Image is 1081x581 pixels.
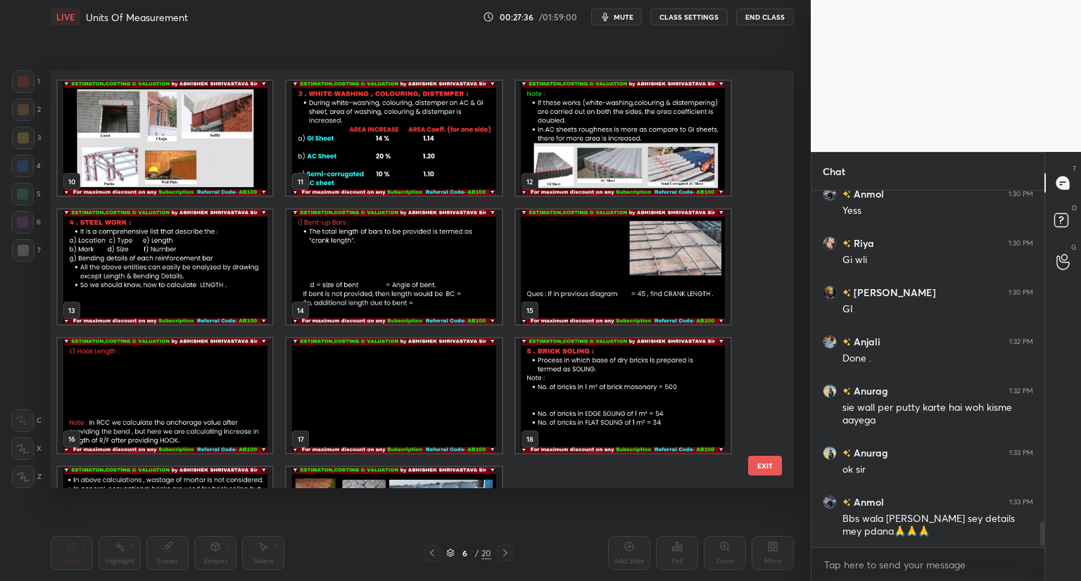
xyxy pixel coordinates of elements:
[286,81,501,196] img: 1759736240F8EAFN.pdf
[58,81,272,196] img: 1759736240F8EAFN.pdf
[748,456,782,475] button: EXIT
[51,8,80,25] div: LIVE
[591,8,642,25] button: mute
[12,466,42,488] div: Z
[811,153,856,190] p: Chat
[12,239,41,262] div: 7
[823,335,837,349] img: f1124f5110f047a9b143534817469acb.jpg
[842,253,1033,267] div: Gi wli
[851,285,936,300] h6: [PERSON_NAME]
[1009,190,1033,198] div: 1:30 PM
[1009,449,1033,457] div: 1:33 PM
[474,549,479,557] div: /
[1071,242,1077,253] p: G
[1009,288,1033,297] div: 1:30 PM
[842,512,1033,539] div: Bbs wala [PERSON_NAME] sey details mey pdana🙏🙏🙏
[851,236,874,250] h6: Riya
[736,8,794,25] button: End Class
[842,499,851,506] img: no-rating-badge.077c3623.svg
[1009,387,1033,395] div: 1:32 PM
[842,289,851,297] img: no-rating-badge.077c3623.svg
[516,210,731,324] img: 1759736240F8EAFN.pdf
[842,401,1033,428] div: sie wall per putty karte hai woh kisme aayega
[851,334,880,349] h6: Anjali
[1009,498,1033,506] div: 1:33 PM
[851,445,888,460] h6: Anurag
[842,204,1033,218] div: Yess
[286,338,501,453] img: 1759736240F8EAFN.pdf
[842,352,1033,366] div: Done .
[842,338,851,346] img: no-rating-badge.077c3623.svg
[516,338,731,453] img: 1759736240F8EAFN.pdf
[1009,239,1033,248] div: 1:30 PM
[51,70,769,488] div: grid
[58,338,272,453] img: 1759736240F8EAFN.pdf
[516,81,731,196] img: 1759736240F8EAFN.pdf
[1009,338,1033,346] div: 1:32 PM
[842,449,851,457] img: no-rating-badge.077c3623.svg
[842,463,1033,477] div: ok sir
[481,547,491,559] div: 20
[11,409,42,432] div: C
[851,186,884,201] h6: Anmol
[650,8,728,25] button: CLASS SETTINGS
[842,191,851,198] img: no-rating-badge.077c3623.svg
[58,210,272,324] img: 1759736240F8EAFN.pdf
[851,383,888,398] h6: Anurag
[11,155,41,177] div: 4
[11,211,41,234] div: 6
[1072,203,1077,213] p: D
[842,302,1033,317] div: GI
[86,11,188,24] h4: Units Of Measurement
[823,384,837,398] img: b9eb6263dd734dca820a5d2be3058b6d.jpg
[823,187,837,201] img: 7ec193f5cef3489bb98752ae1f92c799.jpg
[12,98,41,121] div: 2
[614,12,633,22] span: mute
[11,183,41,205] div: 5
[823,236,837,250] img: 9a58a05a9ad6482a82cd9b5ca215b066.jpg
[11,438,42,460] div: X
[851,494,884,509] h6: Anmol
[286,210,501,324] img: 1759736240F8EAFN.pdf
[12,70,40,93] div: 1
[811,191,1044,548] div: grid
[842,388,851,395] img: no-rating-badge.077c3623.svg
[457,549,472,557] div: 6
[12,127,41,149] div: 3
[823,495,837,509] img: 7ec193f5cef3489bb98752ae1f92c799.jpg
[1073,163,1077,174] p: T
[823,286,837,300] img: f0afbd6cb7a84a0ab230e566e21e1bbf.jpg
[823,446,837,460] img: b9eb6263dd734dca820a5d2be3058b6d.jpg
[842,240,851,248] img: no-rating-badge.077c3623.svg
